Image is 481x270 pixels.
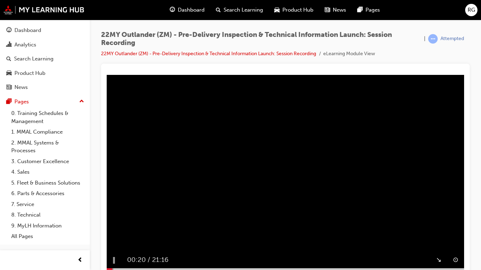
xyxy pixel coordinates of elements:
[3,95,87,108] button: Pages
[101,31,421,47] span: 22MY Outlander (ZM) - Pre-Delivery Inspection & Technical Information Launch: Session Recording
[441,36,464,42] div: Attempted
[357,6,363,14] span: pages-icon
[8,210,87,220] a: 8. Technical
[8,178,87,188] a: 5. Fleet & Business Solutions
[77,256,83,265] span: prev-icon
[170,6,175,14] span: guage-icon
[8,108,87,127] a: 0. Training Schedules & Management
[6,42,12,48] span: chart-icon
[6,27,12,34] span: guage-icon
[8,137,87,156] a: 2. MMAL Systems & Processes
[224,6,263,14] span: Search Learning
[6,56,11,62] span: search-icon
[101,51,316,57] a: 22MY Outlander (ZM) - Pre-Delivery Inspection & Technical Information Launch: Session Recording
[216,6,221,14] span: search-icon
[6,84,12,91] span: news-icon
[14,69,45,77] div: Product Hub
[14,41,36,49] div: Analytics
[178,6,205,14] span: Dashboard
[15,177,67,193] span: 00:20 / 21:16
[4,5,85,14] img: mmal
[269,3,319,17] a: car-iconProduct Hub
[424,35,425,43] span: |
[3,67,87,80] a: Product Hub
[8,199,87,210] a: 7. Service
[325,6,330,14] span: news-icon
[366,6,380,14] span: Pages
[6,180,9,191] button: ‖
[210,3,269,17] a: search-iconSearch Learning
[8,167,87,178] a: 4. Sales
[468,6,475,14] span: RG
[3,52,87,65] a: Search Learning
[346,180,352,191] button: ⊙
[8,231,87,242] a: All Pages
[352,3,386,17] a: pages-iconPages
[164,3,210,17] a: guage-iconDashboard
[14,55,54,63] div: Search Learning
[333,6,346,14] span: News
[6,70,12,77] span: car-icon
[3,81,87,94] a: News
[14,83,28,91] div: News
[3,38,87,51] a: Analytics
[6,99,12,105] span: pages-icon
[14,98,29,106] div: Pages
[14,26,41,34] div: Dashboard
[428,34,438,44] span: learningRecordVerb_ATTEMPT-icon
[3,22,87,95] button: DashboardAnalyticsSearch LearningProduct HubNews
[8,156,87,167] a: 3. Customer Excellence
[79,97,84,106] span: up-icon
[319,3,352,17] a: news-iconNews
[465,4,477,16] button: RG
[282,6,313,14] span: Product Hub
[8,127,87,137] a: 1. MMAL Compliance
[329,180,335,191] button: ↘︎
[8,220,87,231] a: 9. MyLH Information
[323,50,375,58] li: eLearning Module View
[274,6,280,14] span: car-icon
[3,24,87,37] a: Dashboard
[8,188,87,199] a: 6. Parts & Accessories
